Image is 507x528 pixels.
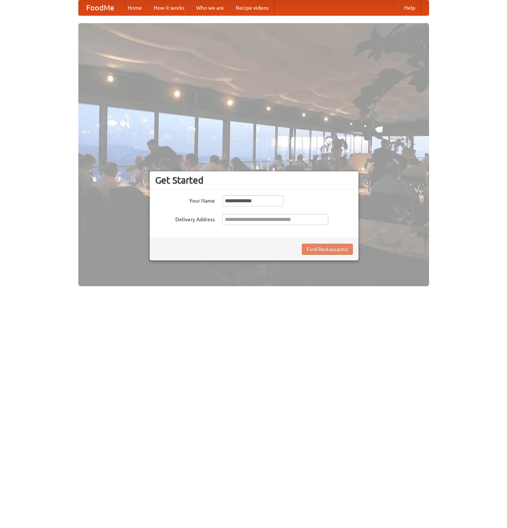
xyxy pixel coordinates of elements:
[122,0,148,15] a: Home
[302,244,353,255] button: Find Restaurants!
[398,0,421,15] a: Help
[79,0,122,15] a: FoodMe
[155,214,215,223] label: Delivery Address
[148,0,190,15] a: How it works
[190,0,230,15] a: Who we are
[230,0,275,15] a: Recipe videos
[155,195,215,204] label: Your Name
[155,175,353,186] h3: Get Started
